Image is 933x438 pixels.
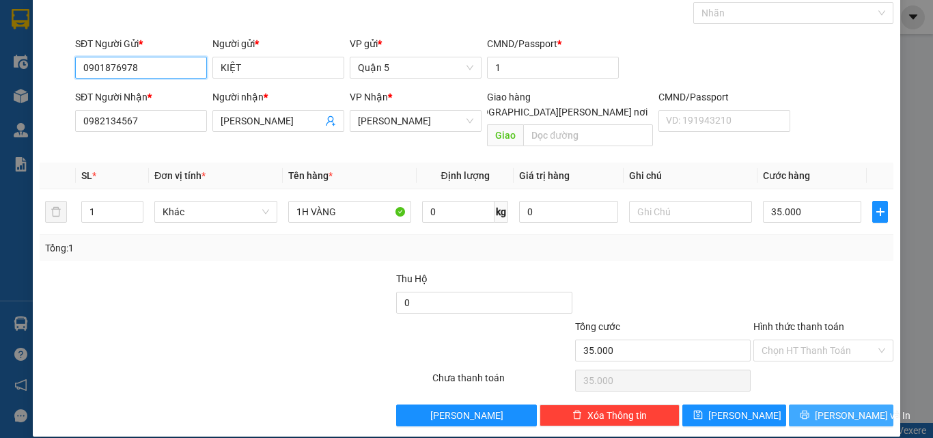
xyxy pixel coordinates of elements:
[325,115,336,126] span: user-add
[163,202,269,222] span: Khác
[288,170,333,181] span: Tên hàng
[115,65,188,82] li: (c) 2017
[587,408,647,423] span: Xóa Thông tin
[753,321,844,332] label: Hình thức thanh toán
[519,170,570,181] span: Giá trị hàng
[693,410,703,421] span: save
[358,111,473,131] span: Lê Hồng Phong
[148,17,181,50] img: logo.jpg
[441,170,489,181] span: Định lượng
[154,170,206,181] span: Đơn vị tính
[495,201,508,223] span: kg
[45,241,361,256] div: Tổng: 1
[682,405,787,426] button: save[PERSON_NAME]
[431,370,574,394] div: Chưa thanh toán
[350,92,388,102] span: VP Nhận
[75,90,207,105] div: SĐT Người Nhận
[17,88,50,152] b: Trà Lan Viên
[430,408,503,423] span: [PERSON_NAME]
[288,201,411,223] input: VD: Bàn, Ghế
[523,124,653,146] input: Dọc đường
[763,170,810,181] span: Cước hàng
[519,201,617,223] input: 0
[396,405,536,426] button: [PERSON_NAME]
[115,52,188,63] b: [DOMAIN_NAME]
[658,90,790,105] div: CMND/Passport
[212,36,344,51] div: Người gửi
[873,206,887,217] span: plus
[575,321,620,332] span: Tổng cước
[487,124,523,146] span: Giao
[708,408,781,423] span: [PERSON_NAME]
[624,163,757,189] th: Ghi chú
[789,405,893,426] button: printer[PERSON_NAME] và In
[540,405,680,426] button: deleteXóa Thông tin
[212,90,344,105] div: Người nhận
[572,410,582,421] span: delete
[75,36,207,51] div: SĐT Người Gửi
[84,20,135,155] b: Trà Lan Viên - Gửi khách hàng
[81,170,92,181] span: SL
[487,92,531,102] span: Giao hàng
[800,410,809,421] span: printer
[815,408,910,423] span: [PERSON_NAME] và In
[350,36,482,51] div: VP gửi
[487,36,619,51] div: CMND/Passport
[629,201,752,223] input: Ghi Chú
[358,57,473,78] span: Quận 5
[396,273,428,284] span: Thu Hộ
[872,201,888,223] button: plus
[45,201,67,223] button: delete
[461,105,653,120] span: [GEOGRAPHIC_DATA][PERSON_NAME] nơi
